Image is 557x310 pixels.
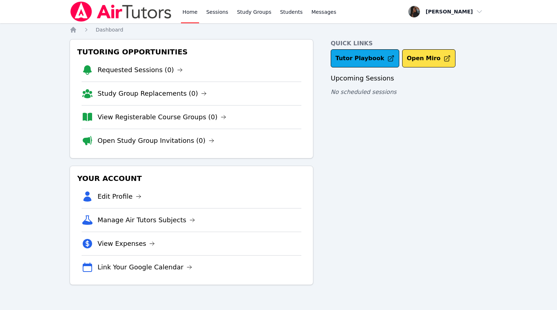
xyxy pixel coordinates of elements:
[331,39,487,48] h4: Quick Links
[70,1,172,22] img: Air Tutors
[70,26,487,33] nav: Breadcrumb
[98,88,207,99] a: Study Group Replacements (0)
[98,65,183,75] a: Requested Sessions (0)
[98,215,195,225] a: Manage Air Tutors Subjects
[98,136,214,146] a: Open Study Group Invitations (0)
[98,262,192,272] a: Link Your Google Calendar
[311,8,337,16] span: Messages
[98,239,155,249] a: View Expenses
[98,191,141,202] a: Edit Profile
[402,49,455,67] button: Open Miro
[76,45,307,58] h3: Tutoring Opportunities
[331,49,399,67] a: Tutor Playbook
[98,112,226,122] a: View Registerable Course Groups (0)
[331,73,487,83] h3: Upcoming Sessions
[331,88,396,95] span: No scheduled sessions
[96,27,123,33] span: Dashboard
[76,172,307,185] h3: Your Account
[96,26,123,33] a: Dashboard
